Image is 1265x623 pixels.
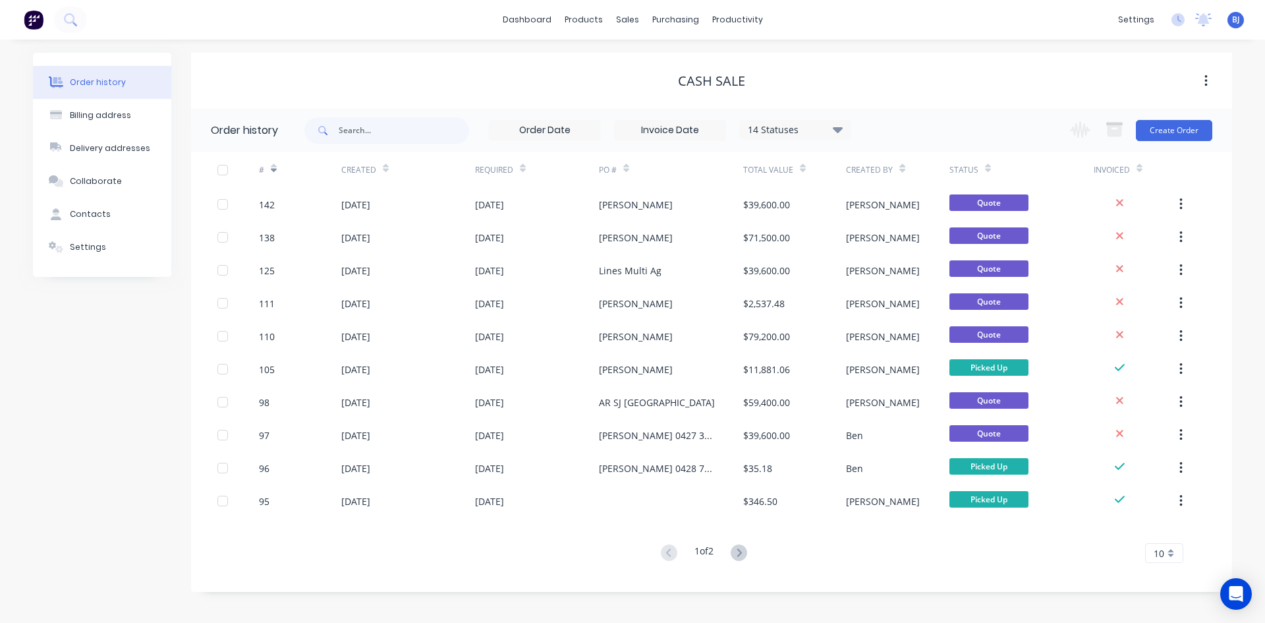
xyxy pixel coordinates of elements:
[599,396,715,409] div: AR SJ [GEOGRAPHIC_DATA]
[949,491,1028,508] span: Picked Up
[949,260,1028,277] span: Quote
[1094,152,1176,188] div: Invoiced
[1154,547,1164,560] span: 10
[475,297,504,311] div: [DATE]
[70,76,126,88] div: Order history
[743,264,790,278] div: $39,600.00
[1220,578,1252,610] div: Open Intercom Messenger
[475,429,504,442] div: [DATE]
[846,264,920,278] div: [PERSON_NAME]
[678,73,745,89] div: Cash Sale
[475,198,504,212] div: [DATE]
[599,264,661,278] div: Lines Multi Ag
[949,458,1028,475] span: Picked Up
[259,152,341,188] div: #
[846,231,920,245] div: [PERSON_NAME]
[740,123,851,137] div: 14 Statuses
[24,10,43,30] img: Factory
[599,429,717,442] div: [PERSON_NAME] 0427 366 043 [PERSON_NAME] SE
[475,494,504,508] div: [DATE]
[70,241,106,253] div: Settings
[475,396,504,409] div: [DATE]
[599,461,717,475] div: [PERSON_NAME] 0428 762 346
[599,330,673,343] div: [PERSON_NAME]
[33,99,171,132] button: Billing address
[341,363,370,376] div: [DATE]
[475,363,504,376] div: [DATE]
[949,425,1028,442] span: Quote
[846,297,920,311] div: [PERSON_NAME]
[475,461,504,475] div: [DATE]
[1136,120,1212,141] button: Create Order
[846,198,920,212] div: [PERSON_NAME]
[743,231,790,245] div: $71,500.00
[341,330,370,343] div: [DATE]
[259,264,275,278] div: 125
[341,429,370,442] div: [DATE]
[259,231,275,245] div: 138
[743,363,790,376] div: $11,881.06
[1232,14,1240,26] span: BJ
[743,494,777,508] div: $346.50
[70,142,150,154] div: Delivery addresses
[615,121,725,140] input: Invoice Date
[259,164,264,176] div: #
[70,208,111,220] div: Contacts
[599,152,743,188] div: PO #
[259,363,275,376] div: 105
[475,231,504,245] div: [DATE]
[341,164,376,176] div: Created
[475,264,504,278] div: [DATE]
[599,164,617,176] div: PO #
[846,494,920,508] div: [PERSON_NAME]
[743,429,790,442] div: $39,600.00
[846,363,920,376] div: [PERSON_NAME]
[341,461,370,475] div: [DATE]
[743,297,785,311] div: $2,537.48
[743,164,793,176] div: Total Value
[743,152,846,188] div: Total Value
[1111,10,1161,30] div: settings
[846,461,863,475] div: Ben
[341,152,475,188] div: Created
[341,494,370,508] div: [DATE]
[70,109,131,121] div: Billing address
[33,231,171,264] button: Settings
[646,10,706,30] div: purchasing
[490,121,600,140] input: Order Date
[341,297,370,311] div: [DATE]
[33,198,171,231] button: Contacts
[475,152,599,188] div: Required
[599,297,673,311] div: [PERSON_NAME]
[599,198,673,212] div: [PERSON_NAME]
[846,330,920,343] div: [PERSON_NAME]
[846,429,863,442] div: Ben
[949,392,1028,409] span: Quote
[949,359,1028,376] span: Picked Up
[846,396,920,409] div: [PERSON_NAME]
[949,326,1028,343] span: Quote
[341,231,370,245] div: [DATE]
[743,461,772,475] div: $35.18
[599,231,673,245] div: [PERSON_NAME]
[949,227,1028,244] span: Quote
[609,10,646,30] div: sales
[846,164,893,176] div: Created By
[475,330,504,343] div: [DATE]
[949,152,1094,188] div: Status
[211,123,278,138] div: Order history
[558,10,609,30] div: products
[743,198,790,212] div: $39,600.00
[33,66,171,99] button: Order history
[743,330,790,343] div: $79,200.00
[949,164,978,176] div: Status
[341,264,370,278] div: [DATE]
[949,293,1028,310] span: Quote
[496,10,558,30] a: dashboard
[599,363,673,376] div: [PERSON_NAME]
[846,152,949,188] div: Created By
[259,198,275,212] div: 142
[33,132,171,165] button: Delivery addresses
[949,194,1028,211] span: Quote
[743,396,790,409] div: $59,400.00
